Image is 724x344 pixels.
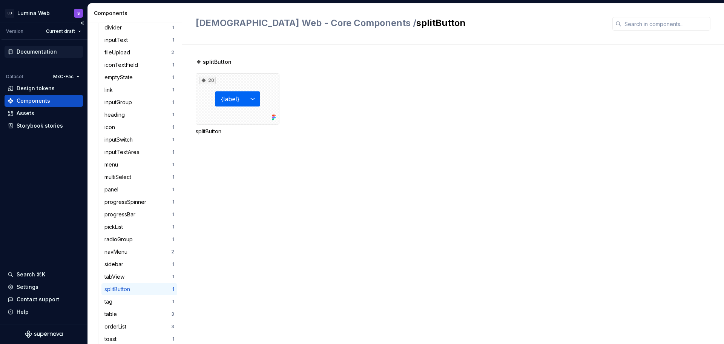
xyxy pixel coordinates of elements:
div: navMenu [104,248,130,256]
div: 1 [172,274,174,280]
div: Components [17,97,50,105]
button: Contact support [5,293,83,305]
div: emptyState [104,74,136,81]
div: radioGroup [104,236,136,243]
div: iconTextField [104,61,141,69]
div: Components [94,9,179,17]
div: 2 [171,249,174,255]
span: MxC-Fac [53,74,74,80]
a: Design tokens [5,82,83,94]
div: Design tokens [17,85,55,92]
div: 1 [172,99,174,105]
div: inputText [104,36,131,44]
a: orderList3 [101,321,177,333]
a: navMenu2 [101,246,177,258]
a: table3 [101,308,177,320]
a: Settings [5,281,83,293]
div: Contact support [17,296,59,303]
div: 1 [172,124,174,130]
a: inputTextArea1 [101,146,177,158]
a: multiSelect1 [101,171,177,183]
div: progressSpinner [104,198,149,206]
div: inputTextArea [104,148,143,156]
a: Storybook stories [5,120,83,132]
a: sidebar1 [101,258,177,270]
div: 1 [172,74,174,80]
a: Components [5,95,83,107]
button: MxC-Fac [50,71,83,82]
a: menu1 [101,159,177,171]
div: 1 [172,224,174,230]
div: sidebar [104,261,126,268]
div: Documentation [17,48,57,56]
a: progressSpinner1 [101,196,177,208]
button: Search ⌘K [5,268,83,281]
div: S [77,10,80,16]
div: tag [104,298,115,305]
a: emptyState1 [101,71,177,83]
div: LD [5,9,14,18]
div: splitButton [104,285,133,293]
div: 1 [172,137,174,143]
a: fileUpload2 [101,46,177,59]
div: 1 [172,236,174,242]
div: 3 [171,311,174,317]
div: 1 [172,199,174,205]
div: 2 [171,49,174,56]
div: splitButton [196,128,279,135]
div: 1 [172,336,174,342]
div: 1 [172,162,174,168]
div: 1 [172,299,174,305]
a: link1 [101,84,177,96]
a: radioGroup1 [101,233,177,245]
div: 1 [172,174,174,180]
a: pickList1 [101,221,177,233]
div: Lumina Web [17,9,50,17]
div: Help [17,308,29,316]
a: Documentation [5,46,83,58]
button: LDLumina WebS [2,5,86,21]
div: panel [104,186,121,193]
div: multiSelect [104,173,134,181]
div: 1 [172,149,174,155]
a: icon1 [101,121,177,133]
a: inputText1 [101,34,177,46]
div: 1 [172,87,174,93]
div: menu [104,161,121,168]
div: 1 [172,37,174,43]
div: Dataset [6,74,23,80]
button: Current draft [43,26,84,37]
div: 1 [172,25,174,31]
span: Current draft [46,28,75,34]
div: fileUpload [104,49,133,56]
div: 1 [172,112,174,118]
div: 20splitButton [196,73,279,135]
div: Settings [17,283,38,291]
div: icon [104,123,118,131]
svg: Supernova Logo [25,330,63,338]
div: progressBar [104,211,138,218]
h2: splitButton [196,17,603,29]
span: ❖ splitButton [196,58,232,66]
div: link [104,86,116,94]
div: inputSwitch [104,136,136,143]
a: inputGroup1 [101,96,177,108]
div: inputGroup [104,99,135,106]
input: Search in components... [621,17,710,31]
div: 1 [172,62,174,68]
div: Search ⌘K [17,271,45,278]
div: tabView [104,273,127,281]
div: Storybook stories [17,122,63,130]
a: divider1 [101,22,177,34]
a: tabView1 [101,271,177,283]
div: Version [6,28,23,34]
div: 1 [172,286,174,292]
div: 1 [172,261,174,267]
div: table [104,310,120,318]
button: Collapse sidebar [77,18,87,28]
button: Help [5,306,83,318]
div: orderList [104,323,129,330]
a: progressBar1 [101,208,177,221]
div: 3 [171,324,174,330]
